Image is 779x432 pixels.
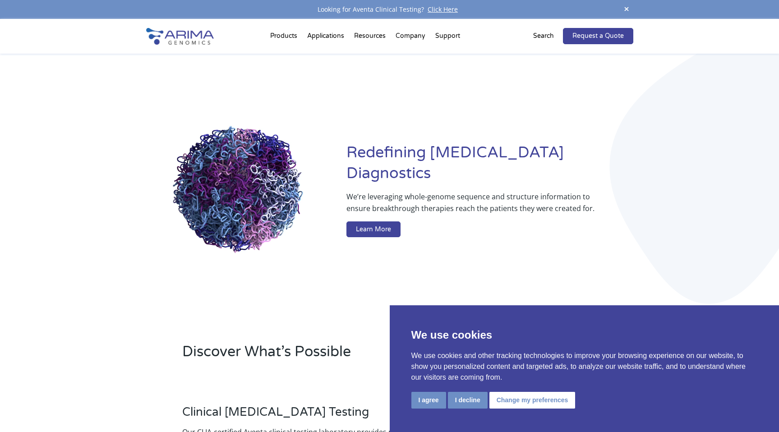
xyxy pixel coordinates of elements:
p: We use cookies [411,327,758,343]
a: Click Here [424,5,461,14]
button: Change my preferences [489,392,576,409]
p: Search [533,30,554,42]
a: Learn More [346,221,401,238]
p: We’re leveraging whole-genome sequence and structure information to ensure breakthrough therapies... [346,191,597,221]
a: Request a Quote [563,28,633,44]
p: We use cookies and other tracking technologies to improve your browsing experience on our website... [411,350,758,383]
img: Arima-Genomics-logo [146,28,214,45]
div: Looking for Aventa Clinical Testing? [146,4,633,15]
h1: Redefining [MEDICAL_DATA] Diagnostics [346,142,633,191]
h2: Discover What’s Possible [182,342,505,369]
h3: Clinical [MEDICAL_DATA] Testing [182,405,428,426]
button: I agree [411,392,446,409]
button: I decline [448,392,488,409]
